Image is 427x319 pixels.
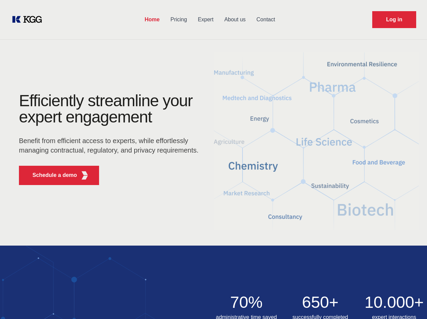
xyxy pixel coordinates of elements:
button: Schedule a demoKGG Fifth Element RED [19,166,99,185]
p: Benefit from efficient access to experts, while effortlessly managing contractual, regulatory, an... [19,136,203,155]
a: KOL Knowledge Platform: Talk to Key External Experts (KEE) [11,14,47,25]
h2: 650+ [287,294,353,311]
a: Request Demo [372,11,416,28]
a: Pricing [165,11,192,28]
h1: Efficiently streamline your expert engagement [19,93,203,125]
a: Contact [251,11,281,28]
a: About us [219,11,251,28]
img: KGG Fifth Element RED [80,171,89,180]
img: KGG Fifth Element RED [214,44,419,239]
a: Expert [192,11,219,28]
p: Schedule a demo [32,171,77,179]
h2: 70% [214,294,280,311]
a: Home [139,11,165,28]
